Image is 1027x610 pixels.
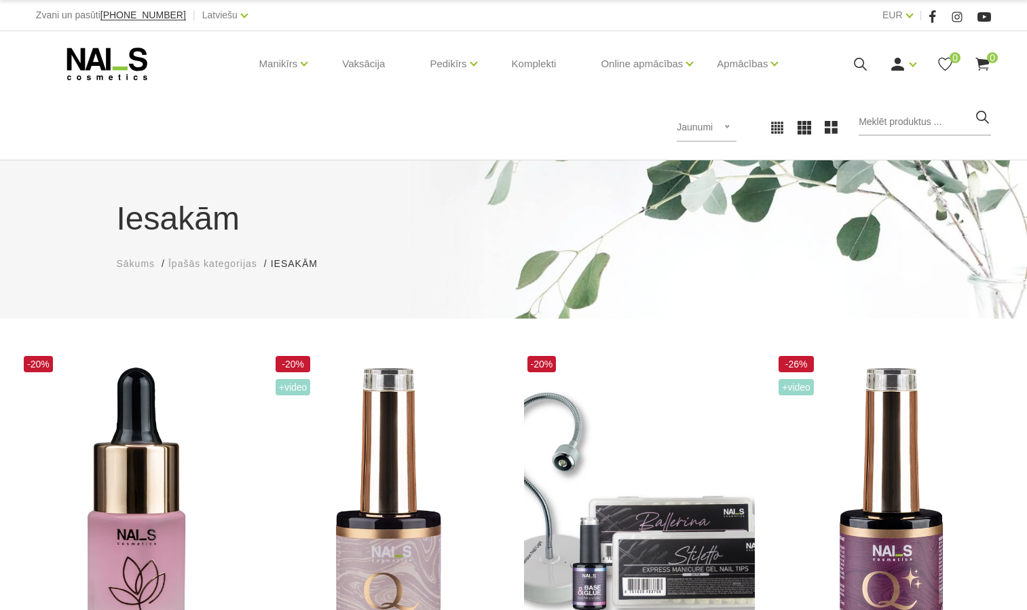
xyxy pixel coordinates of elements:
span: +Video [276,379,311,395]
span: Sākums [117,258,155,269]
span: -20% [276,356,311,372]
h1: Iesakām [117,194,911,243]
span: Jaunumi [677,122,713,132]
a: [PHONE_NUMBER] [100,10,186,20]
span: | [193,7,195,24]
a: Online apmācības [601,37,683,91]
a: Pedikīrs [430,37,466,91]
a: 0 [974,56,991,73]
a: Komplekti [501,31,567,96]
span: Īpašās kategorijas [168,258,257,269]
div: Zvani un pasūti [36,7,186,24]
span: 0 [987,52,998,63]
a: Īpašās kategorijas [168,257,257,271]
a: Sākums [117,257,155,271]
input: Meklēt produktus ... [859,109,991,136]
a: Manikīrs [259,37,298,91]
a: Apmācības [717,37,768,91]
a: 0 [937,56,954,73]
a: Latviešu [202,7,238,23]
li: Iesakām [271,257,331,271]
a: EUR [882,7,903,23]
a: Vaksācija [331,31,396,96]
span: -20% [24,356,53,372]
span: 0 [950,52,960,63]
span: +Video [779,379,814,395]
span: -20% [527,356,557,372]
span: -26% [779,356,814,372]
span: | [920,7,922,24]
